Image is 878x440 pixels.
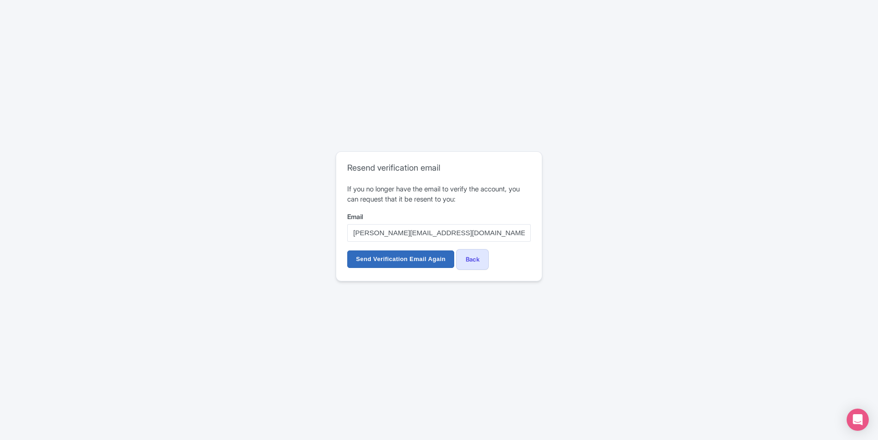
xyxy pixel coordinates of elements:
[847,409,869,431] div: Open Intercom Messenger
[347,163,531,173] h2: Resend verification email
[347,224,531,242] input: username@example.com
[347,184,531,205] p: If you no longer have the email to verify the account, you can request that it be resent to you:
[456,249,489,270] a: Back
[347,212,531,221] label: Email
[347,250,454,268] input: Send Verification Email Again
